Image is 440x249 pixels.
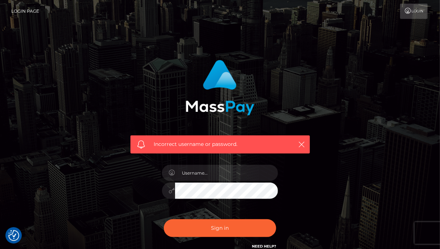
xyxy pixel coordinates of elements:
a: Login Page [11,4,39,19]
input: Username... [175,165,278,181]
span: Incorrect username or password. [154,140,286,148]
button: Sign in [164,219,276,237]
button: Consent Preferences [8,230,19,241]
a: Need Help? [252,244,276,249]
img: Revisit consent button [8,230,19,241]
img: MassPay Login [186,60,254,115]
a: Login [400,4,428,19]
